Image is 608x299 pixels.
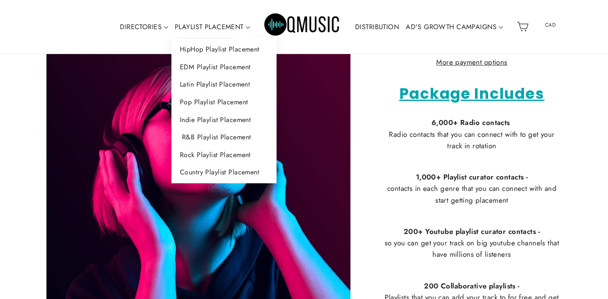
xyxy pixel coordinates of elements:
a: Indie Playlist Placement [171,111,277,129]
strong: 200+ Youtube playlist curator contacts - [404,226,540,236]
a: DIRECTORIES [117,17,171,37]
strong: 200 Collaborative playlists - [424,281,519,291]
strong: 6,000+ Radio contacts [432,117,510,128]
div: so you can get your track on big youtube channels that have millions of listeners [382,215,562,261]
a: Pop Playlist Placement [171,93,277,111]
span: Radio contacts that you can connect with to get your track in rotation [389,129,554,151]
a: DISTRIBUTION [352,17,402,37]
span: CAD [535,19,567,31]
a: HipHop Playlist Placement [171,41,277,58]
span: Package Includes [399,83,545,104]
a: More payment options [382,57,562,68]
a: AD'S GROWTH CAMPAIGNS [402,17,506,37]
a: R&B Playlist Placement [171,128,277,146]
strong: 1,000+ Playlist curator contacts - [416,172,528,182]
div: contacts in each genre that you can connect with and start getting placement [382,160,562,206]
a: Country Playlist Placement [171,163,277,181]
img: Q Music Promotions [264,8,340,46]
div: Primary [92,2,514,52]
a: Rock Playlist Placement [171,146,277,164]
a: EDM Playlist Placement [171,58,277,76]
a: Latin Playlist Placement [171,76,277,93]
a: PLAYLIST PLACEMENT [171,17,253,37]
